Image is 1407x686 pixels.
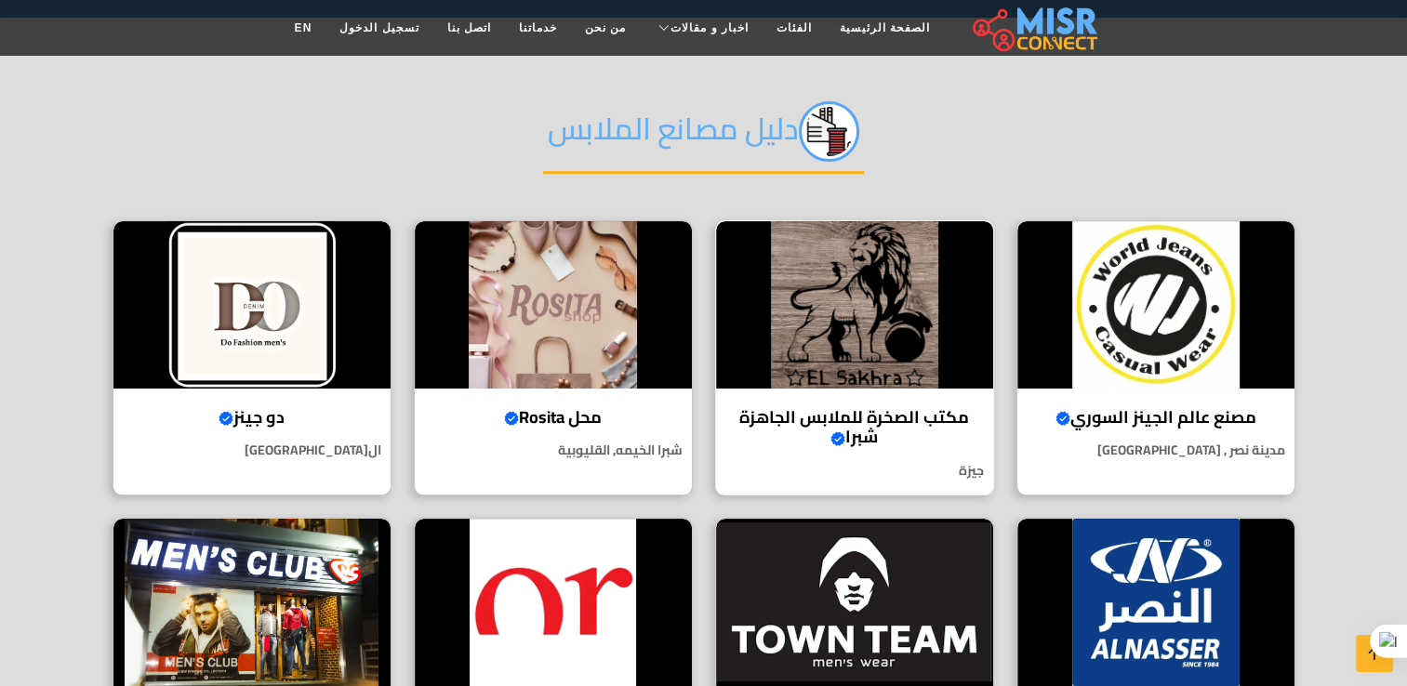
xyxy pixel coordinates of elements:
p: جيزة [716,461,993,481]
img: مصنع تاون تيم للملابس [716,519,993,686]
img: محل Rosita [415,221,692,389]
a: تسجيل الدخول [325,10,432,46]
a: الفئات [763,10,826,46]
a: EN [281,10,326,46]
p: ال[GEOGRAPHIC_DATA] [113,441,391,460]
img: مكتب الصخرة للملابس الجاهزة شبرا [716,221,993,389]
a: الصفحة الرئيسية [826,10,944,46]
a: مصنع عالم الجينز السوري مصنع عالم الجينز السوري مدينة نصر , [GEOGRAPHIC_DATA] [1005,220,1307,495]
a: اتصل بنا [433,10,505,46]
svg: Verified account [830,431,845,446]
h4: مصنع عالم الجينز السوري [1031,407,1281,428]
a: محل Rosita محل Rosita شبرا الخيمه, القليوبية [403,220,704,495]
img: main.misr_connect [973,5,1097,51]
a: دو جينز دو جينز ال[GEOGRAPHIC_DATA] [101,220,403,495]
img: مصنع أور للملابس [415,519,692,686]
span: اخبار و مقالات [670,20,749,36]
svg: Verified account [504,411,519,426]
a: مكتب الصخرة للملابس الجاهزة شبرا مكتب الصخرة للملابس الجاهزة شبرا جيزة [704,220,1005,495]
img: jc8qEEzyi89FPzAOrPPq.png [799,101,859,162]
h4: محل Rosita [429,407,678,428]
p: مدينة نصر , [GEOGRAPHIC_DATA] [1017,441,1294,460]
svg: Verified account [1055,411,1070,426]
img: شركة النصر [1017,519,1294,686]
a: اخبار و مقالات [640,10,763,46]
a: من نحن [571,10,640,46]
h2: دليل مصانع الملابس [543,101,864,174]
img: مصنع عالم الجينز السوري [1017,221,1294,389]
a: خدماتنا [505,10,571,46]
h4: دو جينز [127,407,377,428]
img: نادي الرجال (MEN'S CLUB) [113,519,391,686]
svg: Verified account [219,411,233,426]
h4: مكتب الصخرة للملابس الجاهزة شبرا [730,407,979,447]
p: شبرا الخيمه, القليوبية [415,441,692,460]
img: دو جينز [113,221,391,389]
